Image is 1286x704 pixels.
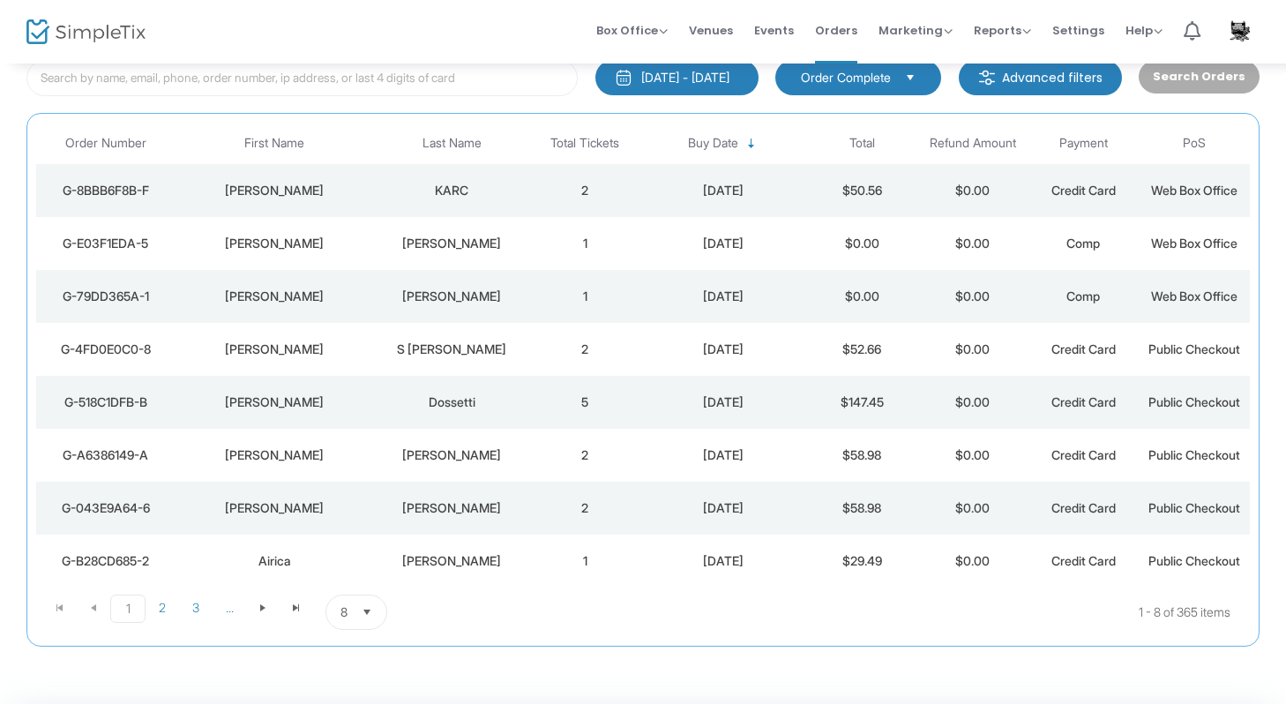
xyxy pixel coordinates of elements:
span: Page 4 [213,595,246,621]
td: $58.98 [806,429,917,482]
div: Airica [179,552,370,570]
span: PoS [1183,136,1206,151]
kendo-pager-info: 1 - 8 of 365 items [563,595,1230,630]
span: Comp [1066,288,1100,303]
span: Credit Card [1051,394,1116,409]
div: G-8BBB6F8B-F [41,182,170,199]
span: Page 2 [146,595,179,621]
span: Public Checkout [1148,447,1240,462]
span: Payment [1059,136,1108,151]
div: Doug [179,446,370,464]
span: 8 [340,603,348,621]
td: $0.00 [917,217,1028,270]
span: Go to the last page [280,595,313,621]
td: $0.00 [917,482,1028,535]
div: G-A6386149-A [41,446,170,464]
td: $0.00 [917,535,1028,588]
button: Select [355,595,379,629]
span: Marketing [879,22,953,39]
span: Orders [815,8,857,53]
div: Cilluffo [378,499,525,517]
td: 2 [529,429,640,482]
div: G-4FD0E0C0-8 [41,341,170,358]
div: G-B28CD685-2 [41,552,170,570]
div: Debra [179,341,370,358]
div: Ty [179,499,370,517]
div: 10/14/2025 [645,288,802,305]
span: Last Name [422,136,482,151]
span: Reports [974,22,1031,39]
span: Page 3 [179,595,213,621]
td: $52.66 [806,323,917,376]
span: Go to the next page [246,595,280,621]
span: Public Checkout [1148,394,1240,409]
td: $0.00 [917,323,1028,376]
span: Order Number [65,136,146,151]
span: Box Office [596,22,668,39]
div: [DATE] - [DATE] [641,69,729,86]
div: 10/14/2025 [645,235,802,252]
span: Credit Card [1051,183,1116,198]
div: Dossetti [378,393,525,411]
span: Web Box Office [1151,183,1237,198]
img: monthly [615,69,632,86]
span: Venues [689,8,733,53]
span: Public Checkout [1148,500,1240,515]
div: G-043E9A64-6 [41,499,170,517]
td: $0.00 [917,270,1028,323]
th: Total [806,123,917,164]
span: Buy Date [688,136,738,151]
td: 2 [529,323,640,376]
span: Go to the last page [289,601,303,615]
td: $50.56 [806,164,917,217]
td: $58.98 [806,482,917,535]
div: Harkness [378,446,525,464]
div: ROGER [179,235,370,252]
button: Select [898,68,923,87]
th: Refund Amount [917,123,1028,164]
td: $0.00 [917,429,1028,482]
span: Web Box Office [1151,236,1237,251]
span: Credit Card [1051,341,1116,356]
span: Help [1125,22,1163,39]
span: Page 1 [110,595,146,623]
span: Sortable [744,137,759,151]
td: $0.00 [917,164,1028,217]
td: 2 [529,482,640,535]
th: Total Tickets [529,123,640,164]
td: $147.45 [806,376,917,429]
td: $0.00 [806,270,917,323]
span: Go to the next page [256,601,270,615]
div: 10/14/2025 [645,182,802,199]
span: First Name [244,136,304,151]
input: Search by name, email, phone, order number, ip address, or last 4 digits of card [26,60,578,96]
div: 10/13/2025 [645,499,802,517]
div: Cathlyn [179,393,370,411]
div: 10/13/2025 [645,552,802,570]
td: 1 [529,217,640,270]
span: Credit Card [1051,447,1116,462]
button: [DATE] - [DATE] [595,60,759,95]
span: Events [754,8,794,53]
span: Credit Card [1051,553,1116,568]
div: G-E03F1EDA-5 [41,235,170,252]
td: $0.00 [806,217,917,270]
img: filter [978,69,996,86]
td: $0.00 [917,376,1028,429]
td: 1 [529,535,640,588]
td: 5 [529,376,640,429]
div: DONOVAN [378,288,525,305]
td: $29.49 [806,535,917,588]
div: Data table [36,123,1250,588]
span: Public Checkout [1148,553,1240,568]
span: Public Checkout [1148,341,1240,356]
span: Credit Card [1051,500,1116,515]
span: Web Box Office [1151,288,1237,303]
span: Comp [1066,236,1100,251]
div: CHRISTENSEN [378,235,525,252]
span: Order Complete [801,69,891,86]
div: 10/14/2025 [645,393,802,411]
div: 10/14/2025 [645,341,802,358]
div: 10/14/2025 [645,446,802,464]
div: MARJORIE [179,288,370,305]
